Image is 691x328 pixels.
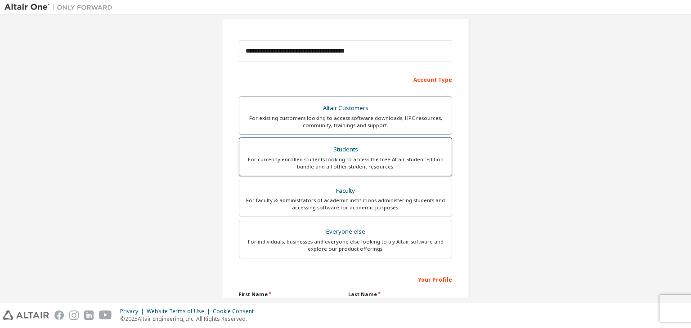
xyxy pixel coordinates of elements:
[69,310,79,320] img: instagram.svg
[120,308,147,315] div: Privacy
[239,72,452,86] div: Account Type
[120,315,259,323] p: © 2025 Altair Engineering, Inc. All Rights Reserved.
[245,226,446,238] div: Everyone else
[4,3,117,12] img: Altair One
[245,238,446,253] div: For individuals, businesses and everyone else looking to try Altair software and explore our prod...
[213,308,259,315] div: Cookie Consent
[245,197,446,211] div: For faculty & administrators of academic institutions administering students and accessing softwa...
[99,310,112,320] img: youtube.svg
[245,115,446,129] div: For existing customers looking to access software downloads, HPC resources, community, trainings ...
[239,272,452,286] div: Your Profile
[239,291,343,298] label: First Name
[54,310,64,320] img: facebook.svg
[3,310,49,320] img: altair_logo.svg
[84,310,94,320] img: linkedin.svg
[245,185,446,197] div: Faculty
[348,291,452,298] label: Last Name
[147,308,213,315] div: Website Terms of Use
[245,156,446,170] div: For currently enrolled students looking to access the free Altair Student Edition bundle and all ...
[245,102,446,115] div: Altair Customers
[245,143,446,156] div: Students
